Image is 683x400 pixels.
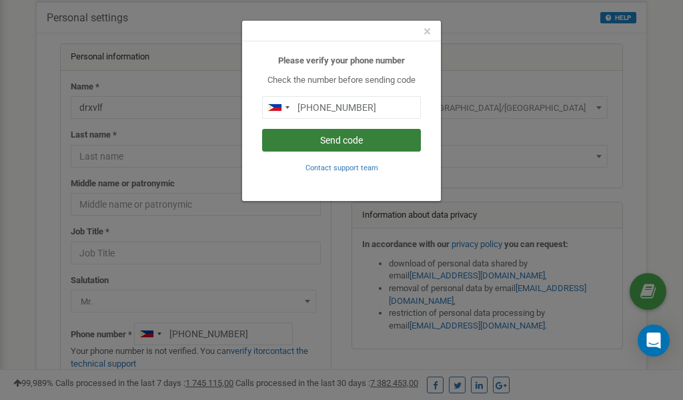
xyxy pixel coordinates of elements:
[263,97,293,118] div: Telephone country code
[424,25,431,39] button: Close
[278,55,405,65] b: Please verify your phone number
[305,162,378,172] a: Contact support team
[305,164,378,172] small: Contact support team
[638,325,670,357] div: Open Intercom Messenger
[262,74,421,87] p: Check the number before sending code
[262,129,421,152] button: Send code
[262,96,421,119] input: 0905 123 4567
[424,23,431,39] span: ×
